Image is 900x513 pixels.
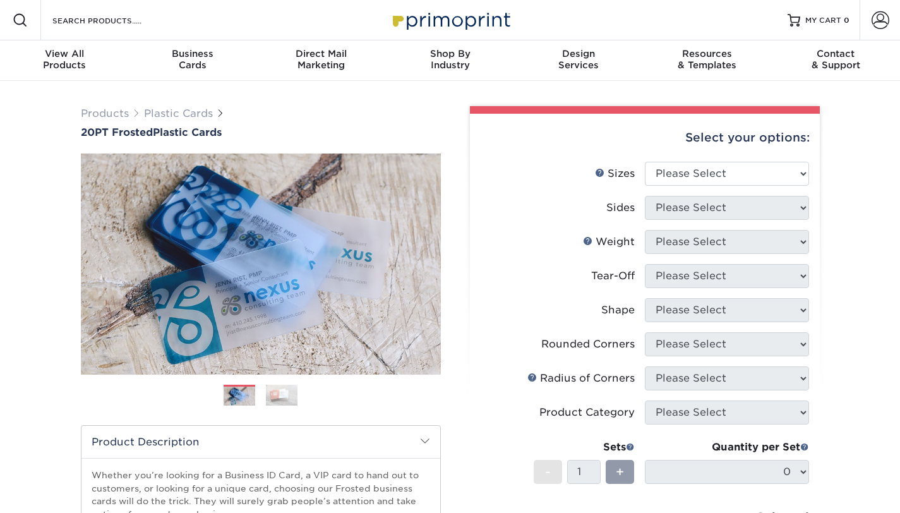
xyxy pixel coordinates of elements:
span: Shop By [386,48,515,59]
span: - [545,462,551,481]
div: Shape [601,303,635,318]
div: Cards [129,48,258,71]
div: Product Category [539,405,635,420]
span: MY CART [805,15,841,26]
input: SEARCH PRODUCTS..... [51,13,174,28]
div: Sides [606,200,635,215]
h2: Product Description [81,426,440,458]
span: 0 [844,16,849,25]
span: + [616,462,624,481]
a: Plastic Cards [144,107,213,119]
div: Sizes [595,166,635,181]
div: Industry [386,48,515,71]
a: Direct MailMarketing [257,40,386,81]
h1: Plastic Cards [81,126,441,138]
div: Rounded Corners [541,337,635,352]
span: Contact [771,48,900,59]
img: Plastic Cards 01 [224,385,255,407]
img: Primoprint [387,6,513,33]
div: & Templates [643,48,772,71]
a: Shop ByIndustry [386,40,515,81]
a: DesignServices [514,40,643,81]
div: Services [514,48,643,71]
a: Resources& Templates [643,40,772,81]
div: Select your options: [480,114,810,162]
span: 20PT Frosted [81,126,153,138]
span: Business [129,48,258,59]
div: Sets [534,440,635,455]
a: Products [81,107,129,119]
span: Direct Mail [257,48,386,59]
span: Resources [643,48,772,59]
div: Marketing [257,48,386,71]
div: & Support [771,48,900,71]
div: Weight [583,234,635,250]
div: Quantity per Set [645,440,809,455]
a: 20PT FrostedPlastic Cards [81,126,441,138]
div: Radius of Corners [527,371,635,386]
img: 20PT Frosted 01 [81,140,441,389]
div: Tear-Off [591,269,635,284]
img: Plastic Cards 02 [266,384,297,406]
span: Design [514,48,643,59]
a: BusinessCards [129,40,258,81]
a: Contact& Support [771,40,900,81]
